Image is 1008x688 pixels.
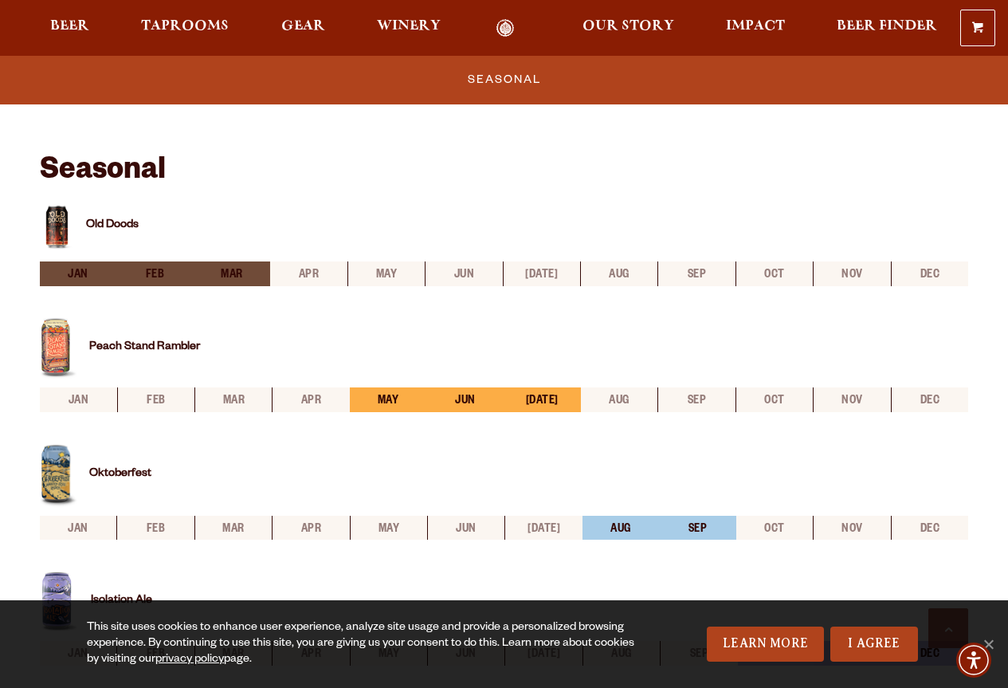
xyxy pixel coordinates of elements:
a: Isolation Ale [91,595,152,607]
img: Beer can for Oktoberfest [40,444,77,508]
li: nov [813,387,890,412]
li: dec [891,261,968,286]
li: apr [272,516,349,541]
a: Oktoberfest [89,468,151,481]
a: I Agree [830,627,918,662]
li: may [350,387,427,412]
div: This site uses cookies to enhance user experience, analyze site usage and provide a personalized ... [87,620,644,668]
h3: Seasonal [40,130,968,200]
li: may [350,516,427,541]
span: Winery [377,20,441,33]
li: sep [659,516,735,541]
li: [DATE] [504,516,582,541]
li: feb [116,516,194,541]
a: Beer Finder [826,19,947,37]
li: dec [891,516,968,541]
li: nov [813,516,890,541]
a: Odell Home [476,19,535,37]
li: mar [194,261,270,286]
li: aug [580,261,657,286]
a: Peach Stand Rambler [89,341,200,354]
a: Gear [271,19,335,37]
a: Winery [367,19,451,37]
li: mar [194,387,272,412]
li: sep [657,387,735,412]
li: oct [735,387,813,412]
li: dec [891,387,968,412]
span: Beer Finder [837,20,937,33]
li: oct [735,261,813,286]
li: aug [582,516,659,541]
a: Seasonal [461,61,547,98]
img: Beer can for Isolation Ale [40,572,79,633]
img: Beer can for Peach Stand Rambler [40,318,77,379]
span: Beer [50,20,89,33]
li: mar [194,516,272,541]
span: Impact [726,20,785,33]
a: Our Story [572,19,684,37]
li: sep [657,261,735,286]
li: nov [813,261,890,286]
li: jun [427,516,504,541]
li: feb [116,261,193,286]
li: [DATE] [504,387,581,412]
li: apr [270,261,347,286]
a: Taprooms [131,19,239,37]
li: jan [40,261,116,286]
img: Beer can for Old Doods [40,200,74,254]
li: jun [427,387,504,412]
a: Beer [40,19,100,37]
li: oct [736,516,813,541]
li: jan [40,387,117,412]
li: jan [40,516,116,541]
a: Impact [716,19,795,37]
span: Our Story [582,20,674,33]
a: Learn More [707,627,824,662]
li: may [347,261,425,286]
span: Gear [281,20,325,33]
li: aug [581,387,658,412]
div: Accessibility Menu [956,643,991,678]
a: Old Doods [86,219,139,232]
li: feb [117,387,194,412]
li: jun [425,261,502,286]
span: Taprooms [141,20,229,33]
li: [DATE] [503,261,580,286]
li: apr [272,387,349,412]
a: privacy policy [155,654,224,666]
